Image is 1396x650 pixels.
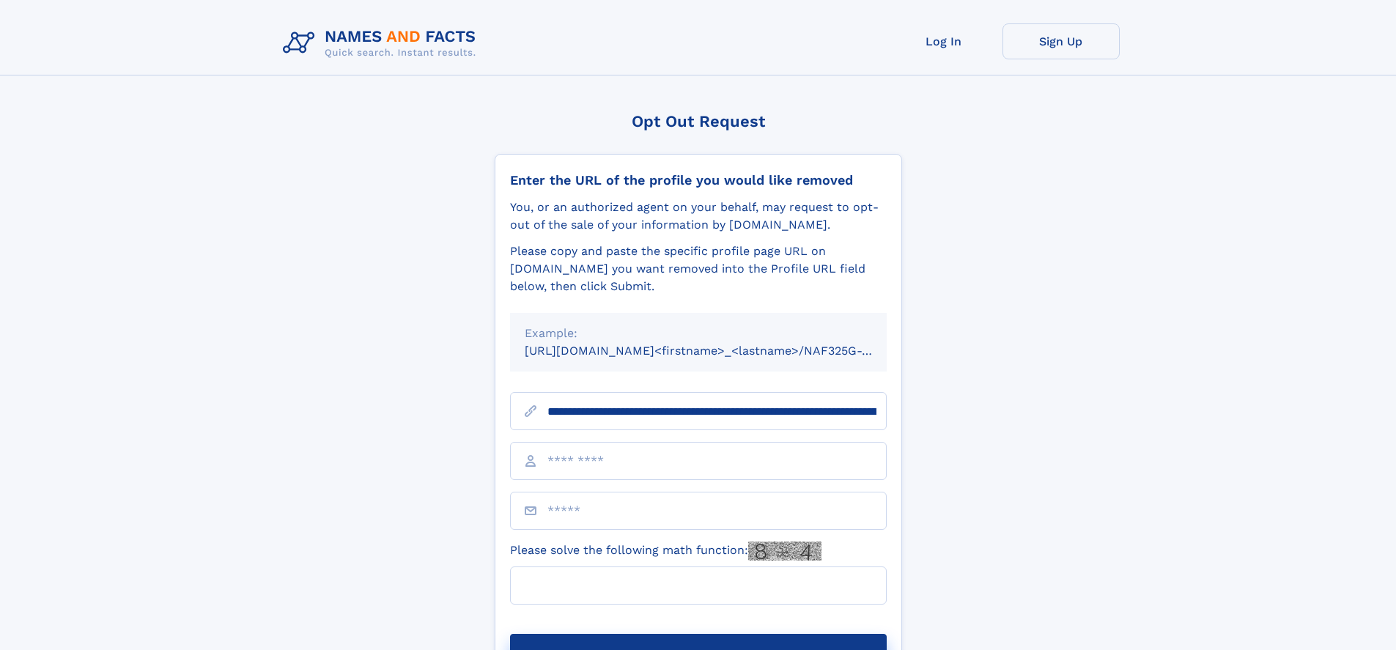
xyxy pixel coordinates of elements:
[495,112,902,130] div: Opt Out Request
[510,199,887,234] div: You, or an authorized agent on your behalf, may request to opt-out of the sale of your informatio...
[1002,23,1120,59] a: Sign Up
[885,23,1002,59] a: Log In
[510,172,887,188] div: Enter the URL of the profile you would like removed
[525,344,915,358] small: [URL][DOMAIN_NAME]<firstname>_<lastname>/NAF325G-xxxxxxxx
[510,243,887,295] div: Please copy and paste the specific profile page URL on [DOMAIN_NAME] you want removed into the Pr...
[525,325,872,342] div: Example:
[510,542,821,561] label: Please solve the following math function:
[277,23,488,63] img: Logo Names and Facts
